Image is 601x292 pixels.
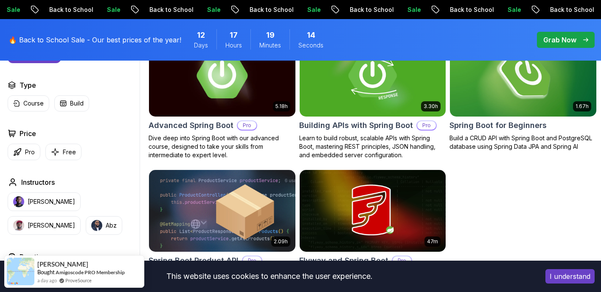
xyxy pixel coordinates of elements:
p: 1.67h [576,103,589,110]
p: Pro [25,148,35,156]
span: 19 Minutes [266,29,275,41]
span: a day ago [37,277,57,284]
p: Pro [393,256,411,265]
h2: Flyway and Spring Boot [299,255,388,267]
p: Abz [106,221,117,230]
a: Spring Boot Product API card2.09hSpring Boot Product APIProBuild a fully functional Product API f... [149,170,296,286]
p: Free [63,148,76,156]
h2: Price [20,128,36,139]
p: Sale [98,6,126,14]
p: Back to School [542,6,599,14]
a: Advanced Spring Boot card5.18hAdvanced Spring BootProDive deep into Spring Boot with our advanced... [149,34,296,159]
a: Building APIs with Spring Boot card3.30hBuilding APIs with Spring BootProLearn to build robust, s... [299,34,447,159]
span: [PERSON_NAME] [37,261,88,268]
p: 5.18h [275,103,288,110]
a: Amigoscode PRO Membership [56,269,125,275]
p: Pro [238,121,256,130]
h2: Type [20,80,36,90]
h2: Spring Boot Product API [149,255,239,267]
h2: Instructors [21,177,55,187]
button: Pro [8,144,40,160]
p: Pro [243,256,261,265]
span: Days [194,41,208,50]
p: Course [23,99,44,108]
span: Hours [225,41,242,50]
button: Free [45,144,81,160]
p: Sale [399,6,426,14]
p: 3.30h [424,103,438,110]
p: Back to School [141,6,199,14]
span: Seconds [298,41,323,50]
div: This website uses cookies to enhance the user experience. [6,267,533,286]
h2: Duration [20,252,46,262]
span: Minutes [259,41,281,50]
img: instructor img [13,220,24,231]
a: ProveSource [65,277,92,284]
p: Sale [199,6,226,14]
p: Build [70,99,84,108]
p: Back to School [41,6,98,14]
img: instructor img [13,196,24,207]
span: 17 Hours [230,29,238,41]
button: Course [8,95,49,111]
p: Sale [499,6,526,14]
p: 2.09h [274,238,288,245]
p: 🔥 Back to School Sale - Our best prices of the year! [8,35,181,45]
p: Learn to build robust, scalable APIs with Spring Boot, mastering REST principles, JSON handling, ... [299,134,447,159]
button: instructor img[PERSON_NAME] [8,192,81,211]
span: Bought [37,269,55,275]
p: Back to School [241,6,299,14]
img: Advanced Spring Boot card [145,33,299,119]
img: Spring Boot for Beginners card [450,35,596,117]
button: instructor imgAbz [86,216,122,235]
p: Pro [417,121,436,130]
img: Building APIs with Spring Boot card [300,35,446,117]
button: instructor img[PERSON_NAME] [8,216,81,235]
p: Build a CRUD API with Spring Boot and PostgreSQL database using Spring Data JPA and Spring AI [449,134,597,151]
p: [PERSON_NAME] [28,197,75,206]
button: Accept cookies [545,269,595,284]
h2: Building APIs with Spring Boot [299,120,413,131]
img: instructor img [91,220,102,231]
p: Back to School [441,6,499,14]
span: 12 Days [197,29,205,41]
p: Back to School [341,6,399,14]
p: Dive deep into Spring Boot with our advanced course, designed to take your skills from intermedia... [149,134,296,159]
button: Build [54,95,89,111]
span: 14 Seconds [307,29,315,41]
h2: Advanced Spring Boot [149,120,233,131]
a: Spring Boot for Beginners card1.67hNEWSpring Boot for BeginnersBuild a CRUD API with Spring Boot ... [449,34,597,151]
p: Grab Now [543,35,576,45]
img: provesource social proof notification image [7,258,34,285]
img: Spring Boot Product API card [149,170,295,252]
p: 47m [427,238,438,245]
h2: Spring Boot for Beginners [449,120,547,131]
p: [PERSON_NAME] [28,221,75,230]
img: Flyway and Spring Boot card [300,170,446,252]
p: Sale [299,6,326,14]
